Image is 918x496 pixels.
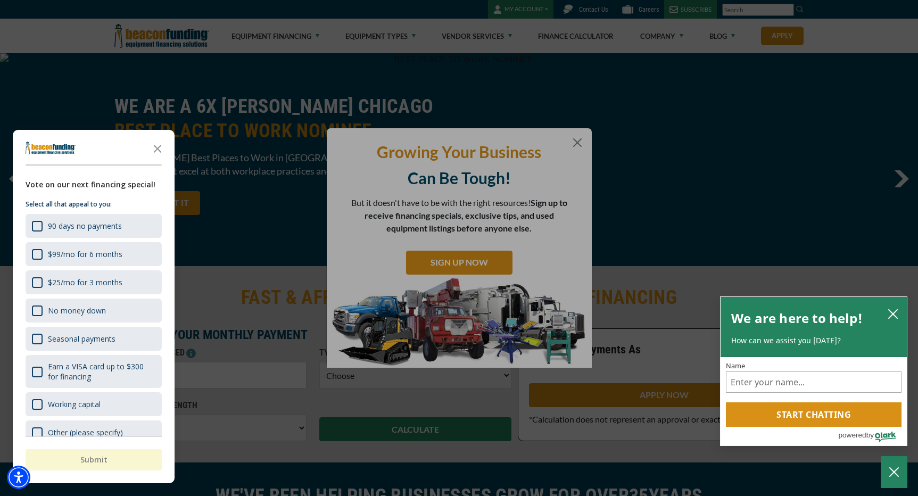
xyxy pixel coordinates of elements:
[884,306,902,321] button: close chatbox
[26,449,162,470] button: Submit
[731,308,863,329] h2: We are here to help!
[838,428,866,442] span: powered
[48,361,155,382] div: Earn a VISA card up to $300 for financing
[26,214,162,238] div: 90 days no payments
[720,296,907,447] div: olark chatbox
[726,402,902,427] button: Start chatting
[26,142,76,154] img: Company logo
[26,420,162,444] div: Other (please specify)
[726,371,902,393] input: Name
[866,428,874,442] span: by
[13,130,175,483] div: Survey
[48,249,122,259] div: $99/mo for 6 months
[48,334,115,344] div: Seasonal payments
[838,427,907,445] a: Powered by Olark - open in a new tab
[26,179,162,191] div: Vote on our next financing special!
[48,277,122,287] div: $25/mo for 3 months
[26,270,162,294] div: $25/mo for 3 months
[147,137,168,159] button: Close the survey
[48,399,101,409] div: Working capital
[731,335,896,346] p: How can we assist you [DATE]?
[881,456,907,488] button: Close Chatbox
[26,327,162,351] div: Seasonal payments
[48,427,123,437] div: Other (please specify)
[26,299,162,323] div: No money down
[48,305,106,316] div: No money down
[26,199,162,210] p: Select all that appeal to you:
[26,355,162,388] div: Earn a VISA card up to $300 for financing
[26,242,162,266] div: $99/mo for 6 months
[726,362,902,369] label: Name
[7,466,30,489] div: Accessibility Menu
[48,221,122,231] div: 90 days no payments
[26,392,162,416] div: Working capital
